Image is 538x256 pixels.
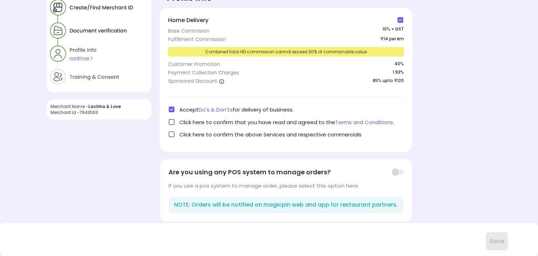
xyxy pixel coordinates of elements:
[179,119,394,126] span: Click here to confirm that you have read and agreed to the
[179,106,294,113] span: Accept for delivery of business.
[50,109,147,115] div: Merchant Id - 7643563
[168,61,220,68] div: Customer Promotion
[168,78,225,85] div: Sponsored Discount
[382,26,404,34] span: 10 % + GST
[88,103,121,109] span: Lachha & Love
[199,106,233,113] span: Do's & Don'ts
[50,103,147,109] div: Merchant Name -
[219,79,225,84] img: a1isth1TvIaw5-r4PTQNnx6qH7hW1RKYA7fi6THaHSkdiamaZazZcPW6JbVsfR8_gv9BzWgcW1PiHueWjVd6jXxw-cSlbelae...
[168,197,403,213] div: NOTE: Orders will be notified on magicpin web and app for restaurant partners.
[393,69,404,78] span: 1.93%
[168,36,226,43] div: Fulfillment Commission
[168,69,239,76] div: Payment Collection Charges
[168,16,208,25] span: Home Delivery
[168,182,403,189] div: If you use a pos system to manage order, please select this option here.
[373,78,404,86] span: 85% upto ₹120
[394,61,404,68] span: 40 %
[486,232,508,250] button: Save
[335,119,394,126] span: Terms and Conditions.
[168,168,331,177] span: Are you using any POS system to manage orders?
[380,36,404,43] span: ₹14 per km
[392,168,403,176] img: toggle
[168,27,209,34] div: Base Commision
[168,119,175,126] img: check
[168,47,404,56] div: Combined total HD commission cannot exceed 30% of commisnable value
[179,131,361,138] span: Click here to confirm the above Services and respective commercials
[168,131,175,138] img: check
[168,106,175,113] img: check
[397,16,404,23] img: check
